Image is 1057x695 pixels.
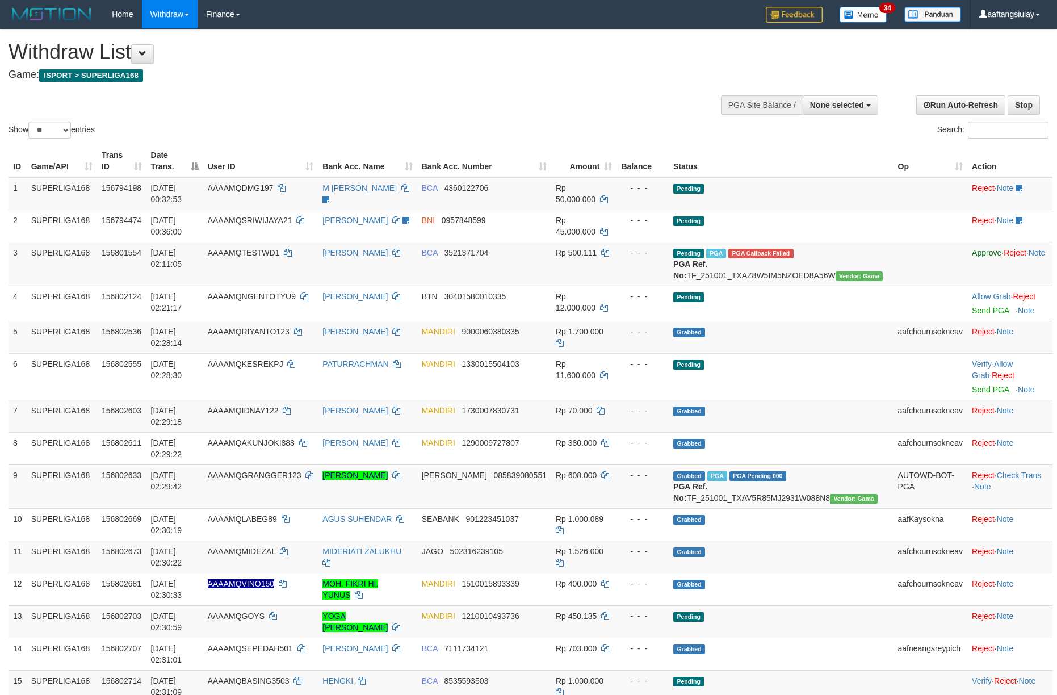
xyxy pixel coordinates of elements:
[9,41,693,64] h1: Withdraw List
[673,328,705,337] span: Grabbed
[322,327,388,336] a: [PERSON_NAME]
[972,183,995,192] a: Reject
[322,471,388,480] a: [PERSON_NAME]
[422,292,438,301] span: BTN
[97,145,146,177] th: Trans ID: activate to sort column ascending
[556,292,595,312] span: Rp 12.000.000
[621,247,664,258] div: - - -
[102,514,141,524] span: 156802669
[1018,306,1035,315] a: Note
[151,438,182,459] span: [DATE] 02:29:22
[102,612,141,621] span: 156802703
[27,145,97,177] th: Game/API: activate to sort column ascending
[208,292,296,301] span: AAAAMQNGENTOTYU9
[706,249,726,258] span: Marked by aafseijuro
[27,400,97,432] td: SUPERLIGA168
[9,432,27,464] td: 8
[967,321,1052,353] td: ·
[830,494,878,504] span: Vendor URL: https://trx31.1velocity.biz
[208,612,265,621] span: AAAAMQGOYS
[322,547,401,556] a: MIDERIATI ZALUKHU
[997,547,1014,556] a: Note
[422,438,455,447] span: MANDIRI
[462,612,519,621] span: Copy 1210010493736 to clipboard
[673,439,705,449] span: Grabbed
[621,291,664,302] div: - - -
[766,7,823,23] img: Feedback.jpg
[27,605,97,638] td: SUPERLIGA168
[39,69,143,82] span: ISPORT > SUPERLIGA168
[673,482,707,503] b: PGA Ref. No:
[102,471,141,480] span: 156802633
[621,437,664,449] div: - - -
[9,508,27,541] td: 10
[422,327,455,336] span: MANDIRI
[972,306,1009,315] a: Send PGA
[151,216,182,236] span: [DATE] 00:36:00
[208,359,283,369] span: AAAAMQKESREKPJ
[937,122,1048,139] label: Search:
[967,432,1052,464] td: ·
[27,286,97,321] td: SUPERLIGA168
[673,184,704,194] span: Pending
[322,359,388,369] a: PATURRACHMAN
[894,508,968,541] td: aafKaysokna
[894,541,968,573] td: aafchournsokneav
[972,385,1009,394] a: Send PGA
[151,514,182,535] span: [DATE] 02:30:19
[9,638,27,670] td: 14
[879,3,895,13] span: 34
[556,547,603,556] span: Rp 1.526.000
[621,326,664,337] div: - - -
[466,514,519,524] span: Copy 901223451037 to clipboard
[444,248,488,257] span: Copy 3521371704 to clipboard
[972,359,992,369] a: Verify
[972,292,1010,301] a: Allow Grab
[997,579,1014,588] a: Note
[102,248,141,257] span: 156801554
[151,359,182,380] span: [DATE] 02:28:30
[556,438,597,447] span: Rp 380.000
[707,471,727,481] span: Marked by aafandaneth
[840,7,887,23] img: Button%20Memo.svg
[673,644,705,654] span: Grabbed
[462,327,519,336] span: Copy 9000060380335 to clipboard
[450,547,503,556] span: Copy 502316239105 to clipboard
[9,286,27,321] td: 4
[462,359,519,369] span: Copy 1330015504103 to clipboard
[972,514,995,524] a: Reject
[9,210,27,242] td: 2
[322,676,353,685] a: HENGKI
[556,359,595,380] span: Rp 11.600.000
[146,145,203,177] th: Date Trans.: activate to sort column descending
[151,406,182,426] span: [DATE] 02:29:18
[1029,248,1046,257] a: Note
[208,579,275,588] span: Nama rekening ada tanda titik/strip, harap diedit
[422,579,455,588] span: MANDIRI
[894,400,968,432] td: aafchournsokneav
[972,359,1013,380] span: ·
[669,145,893,177] th: Status
[208,216,292,225] span: AAAAMQSRIWIJAYA21
[102,547,141,556] span: 156802673
[9,69,693,81] h4: Game:
[27,353,97,400] td: SUPERLIGA168
[1018,385,1035,394] a: Note
[322,438,388,447] a: [PERSON_NAME]
[967,145,1052,177] th: Action
[102,676,141,685] span: 156802714
[1008,95,1040,115] a: Stop
[102,438,141,447] span: 156802611
[556,612,597,621] span: Rp 450.135
[494,471,547,480] span: Copy 085839080551 to clipboard
[621,182,664,194] div: - - -
[997,471,1042,480] a: Check Trans
[9,464,27,508] td: 9
[894,321,968,353] td: aafchournsokneav
[673,292,704,302] span: Pending
[894,145,968,177] th: Op: activate to sort column ascending
[673,407,705,416] span: Grabbed
[673,677,704,686] span: Pending
[669,242,893,286] td: TF_251001_TXAZ8W5IM5NZOED8A56W
[673,259,707,280] b: PGA Ref. No:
